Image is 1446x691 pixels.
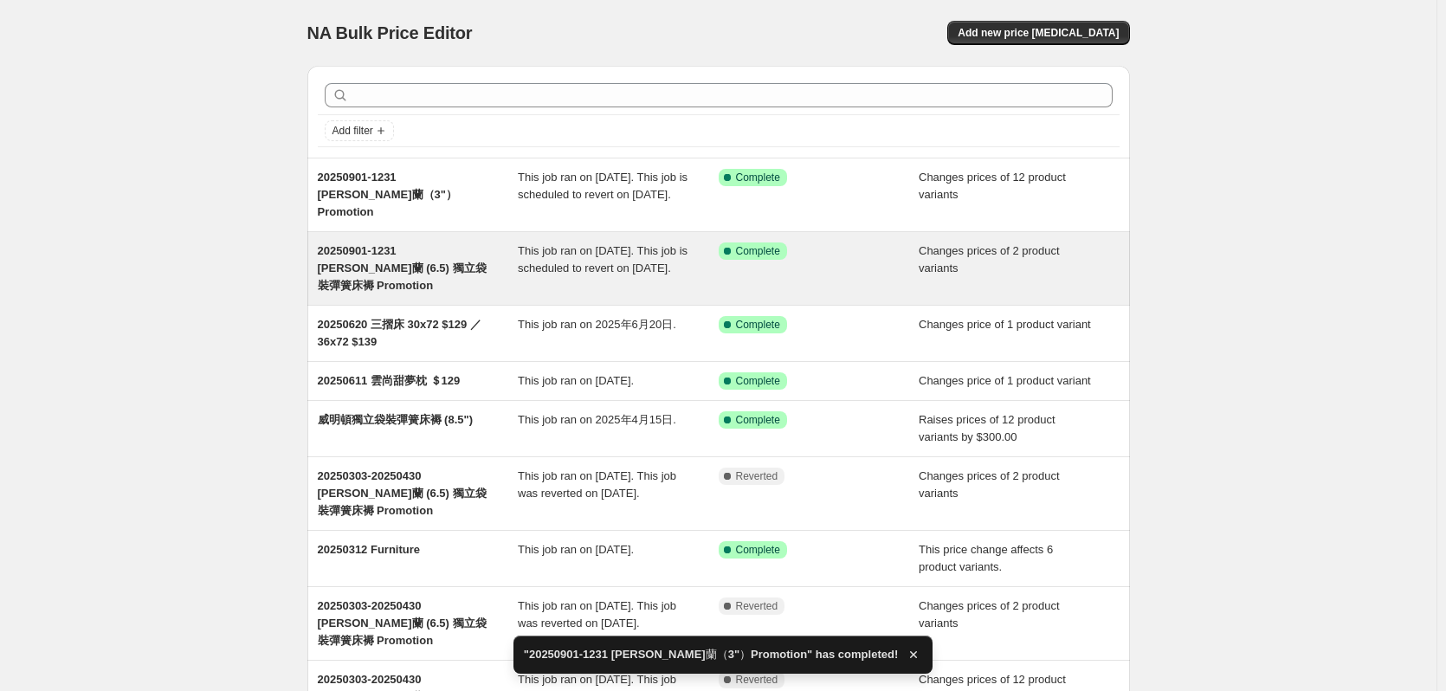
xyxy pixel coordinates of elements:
[919,599,1060,630] span: Changes prices of 2 product variants
[325,120,394,141] button: Add filter
[736,171,780,184] span: Complete
[332,124,373,138] span: Add filter
[518,413,676,426] span: This job ran on 2025年4月15日.
[318,543,421,556] span: 20250312 Furniture
[318,599,487,647] span: 20250303-20250430 [PERSON_NAME]蘭 (6.5) 獨立袋裝彈簧床褥 Promotion
[947,21,1129,45] button: Add new price [MEDICAL_DATA]
[919,171,1066,201] span: Changes prices of 12 product variants
[736,469,778,483] span: Reverted
[919,374,1091,387] span: Changes price of 1 product variant
[736,413,780,427] span: Complete
[736,374,780,388] span: Complete
[919,413,1055,443] span: Raises prices of 12 product variants by $300.00
[318,244,487,292] span: 20250901-1231 [PERSON_NAME]蘭 (6.5) 獨立袋裝彈簧床褥 Promotion
[919,244,1060,274] span: Changes prices of 2 product variants
[318,374,461,387] span: 20250611 雲尚甜夢枕 ＄129
[518,599,676,630] span: This job ran on [DATE]. This job was reverted on [DATE].
[919,318,1091,331] span: Changes price of 1 product variant
[518,318,676,331] span: This job ran on 2025年6月20日.
[518,469,676,500] span: This job ran on [DATE]. This job was reverted on [DATE].
[318,469,487,517] span: 20250303-20250430 [PERSON_NAME]蘭 (6.5) 獨立袋裝彈簧床褥 Promotion
[919,469,1060,500] span: Changes prices of 2 product variants
[736,543,780,557] span: Complete
[919,543,1053,573] span: This price change affects 6 product variants.
[736,599,778,613] span: Reverted
[958,26,1119,40] span: Add new price [MEDICAL_DATA]
[318,318,481,348] span: 20250620 三摺床 30x72 $129 ／36x72 $139
[307,23,473,42] span: NA Bulk Price Editor
[736,244,780,258] span: Complete
[736,318,780,332] span: Complete
[518,374,634,387] span: This job ran on [DATE].
[518,171,687,201] span: This job ran on [DATE]. This job is scheduled to revert on [DATE].
[524,646,898,663] span: "20250901-1231 [PERSON_NAME]蘭（3"）Promotion" has completed!
[318,171,457,218] span: 20250901-1231 [PERSON_NAME]蘭（3"）Promotion
[518,244,687,274] span: This job ran on [DATE]. This job is scheduled to revert on [DATE].
[318,413,474,426] span: 威明頓獨立袋裝彈簧床褥 (8.5")
[518,543,634,556] span: This job ran on [DATE].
